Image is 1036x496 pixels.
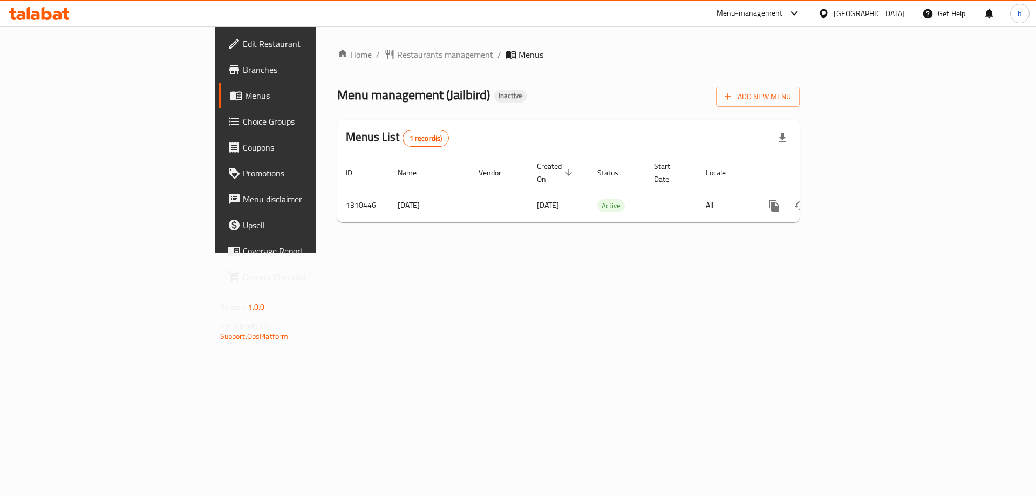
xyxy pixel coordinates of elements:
[219,57,388,83] a: Branches
[494,91,527,100] span: Inactive
[389,189,470,222] td: [DATE]
[403,133,449,144] span: 1 record(s)
[243,270,379,283] span: Grocery Checklist
[834,8,905,19] div: [GEOGRAPHIC_DATA]
[220,300,247,314] span: Version:
[519,48,543,61] span: Menus
[243,37,379,50] span: Edit Restaurant
[537,160,576,186] span: Created On
[384,48,493,61] a: Restaurants management
[645,189,697,222] td: -
[243,244,379,257] span: Coverage Report
[243,193,379,206] span: Menu disclaimer
[243,141,379,154] span: Coupons
[243,219,379,232] span: Upsell
[219,238,388,264] a: Coverage Report
[1018,8,1022,19] span: h
[494,90,527,103] div: Inactive
[597,166,632,179] span: Status
[537,198,559,212] span: [DATE]
[219,134,388,160] a: Coupons
[597,200,625,212] span: Active
[497,48,501,61] li: /
[220,318,270,332] span: Get support on:
[706,166,740,179] span: Locale
[245,89,379,102] span: Menus
[219,31,388,57] a: Edit Restaurant
[219,186,388,212] a: Menu disclaimer
[220,329,289,343] a: Support.OpsPlatform
[346,166,366,179] span: ID
[243,167,379,180] span: Promotions
[219,212,388,238] a: Upsell
[219,108,388,134] a: Choice Groups
[769,125,795,151] div: Export file
[761,193,787,219] button: more
[398,166,431,179] span: Name
[397,48,493,61] span: Restaurants management
[716,87,800,107] button: Add New Menu
[219,160,388,186] a: Promotions
[697,189,753,222] td: All
[787,193,813,219] button: Change Status
[337,157,874,222] table: enhanced table
[219,264,388,290] a: Grocery Checklist
[725,90,791,104] span: Add New Menu
[753,157,874,189] th: Actions
[243,63,379,76] span: Branches
[346,129,449,147] h2: Menus List
[219,83,388,108] a: Menus
[337,48,800,61] nav: breadcrumb
[479,166,515,179] span: Vendor
[248,300,265,314] span: 1.0.0
[243,115,379,128] span: Choice Groups
[337,83,490,107] span: Menu management ( Jailbird )
[654,160,684,186] span: Start Date
[717,7,783,20] div: Menu-management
